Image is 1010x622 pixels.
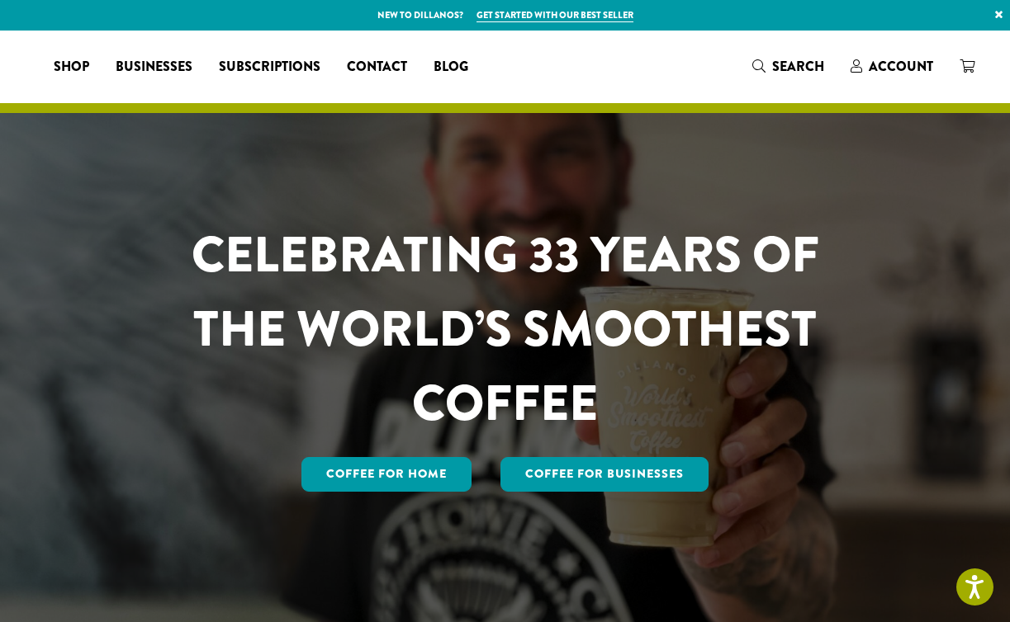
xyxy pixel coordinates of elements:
[739,53,837,80] a: Search
[40,54,102,80] a: Shop
[219,57,320,78] span: Subscriptions
[869,57,933,76] span: Account
[143,218,868,441] h1: CELEBRATING 33 YEARS OF THE WORLD’S SMOOTHEST COFFEE
[301,457,472,492] a: Coffee for Home
[116,57,192,78] span: Businesses
[772,57,824,76] span: Search
[54,57,89,78] span: Shop
[434,57,468,78] span: Blog
[500,457,709,492] a: Coffee For Businesses
[347,57,407,78] span: Contact
[477,8,633,22] a: Get started with our best seller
